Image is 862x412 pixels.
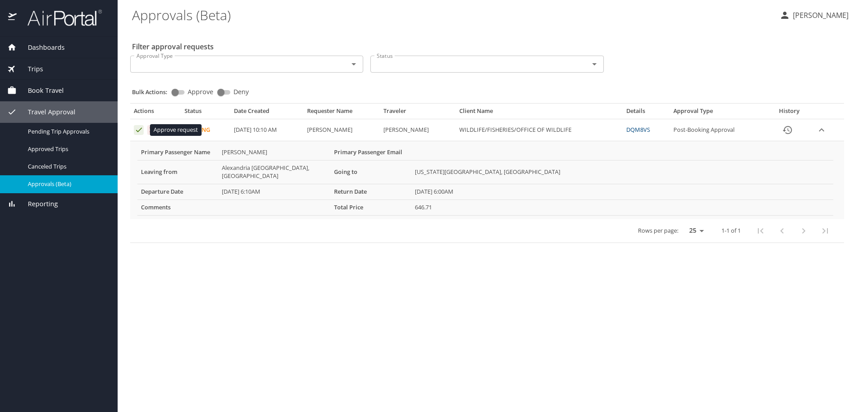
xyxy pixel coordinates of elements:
th: Client Name [456,107,623,119]
th: History [767,107,811,119]
a: DQM8VS [626,126,650,134]
td: [US_STATE][GEOGRAPHIC_DATA], [GEOGRAPHIC_DATA] [411,160,833,184]
th: Total Price [330,199,411,215]
td: [DATE] 10:10 AM [230,119,303,141]
span: Dashboards [17,43,65,52]
p: Bulk Actions: [132,88,175,96]
span: Pending Trip Approvals [28,127,107,136]
span: Reporting [17,199,58,209]
td: [PERSON_NAME] [303,119,380,141]
td: [DATE] 6:00AM [411,184,833,199]
td: 646.71 [411,199,833,215]
table: Approval table [130,107,844,243]
span: Approvals (Beta) [28,180,107,188]
th: Details [623,107,670,119]
h1: Approvals (Beta) [132,1,772,29]
button: [PERSON_NAME] [776,7,852,23]
span: Travel Approval [17,107,75,117]
button: expand row [815,123,828,137]
p: 1-1 of 1 [721,228,741,234]
button: Open [347,58,360,70]
img: airportal-logo.png [18,9,102,26]
p: [PERSON_NAME] [790,10,849,21]
td: Alexandria [GEOGRAPHIC_DATA], [GEOGRAPHIC_DATA] [218,160,330,184]
span: Trips [17,64,43,74]
th: Requester Name [303,107,380,119]
th: Return Date [330,184,411,199]
th: Leaving from [137,160,218,184]
th: Departure Date [137,184,218,199]
table: More info for approvals [137,145,833,216]
span: Approve [188,89,213,95]
th: Status [181,107,230,119]
select: rows per page [682,224,707,237]
th: Approval Type [670,107,767,119]
p: Rows per page: [638,228,678,234]
td: WILDLIFE/FISHERIES/OFFICE OF WILDLIFE [456,119,623,141]
th: Primary Passenger Email [330,145,411,160]
td: [PERSON_NAME] [380,119,456,141]
span: Canceled Trips [28,162,107,171]
td: [PERSON_NAME] [218,145,330,160]
td: Pending [181,119,230,141]
th: Actions [130,107,181,119]
button: Open [588,58,601,70]
h2: Filter approval requests [132,39,214,54]
th: Primary Passenger Name [137,145,218,160]
th: Traveler [380,107,456,119]
th: Comments [137,199,218,215]
td: Post-Booking Approval [670,119,767,141]
span: Book Travel [17,86,64,95]
button: History [777,119,798,141]
th: Date Created [230,107,303,119]
td: [DATE] 6:10AM [218,184,330,199]
span: Approved Trips [28,145,107,153]
span: Deny [233,89,249,95]
img: icon-airportal.png [8,9,18,26]
th: Going to [330,160,411,184]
